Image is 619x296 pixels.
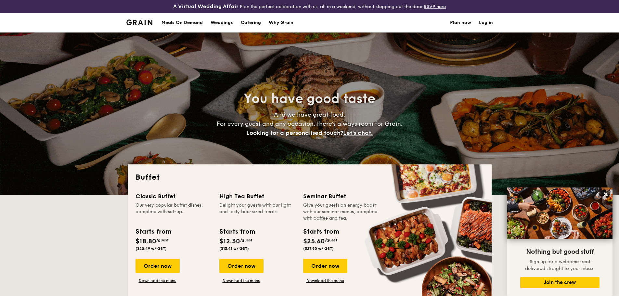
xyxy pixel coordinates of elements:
[600,189,611,199] button: Close
[303,259,347,273] div: Order now
[265,13,297,32] a: Why Grain
[241,13,261,32] h1: Catering
[211,13,233,32] div: Weddings
[526,248,594,256] span: Nothing but good stuff
[135,202,212,222] div: Our very popular buffet dishes, complete with set-up.
[219,227,255,237] div: Starts from
[303,202,379,222] div: Give your guests an energy boost with our seminar menus, complete with coffee and tea.
[343,129,373,136] span: Let's chat.
[161,13,203,32] div: Meals On Demand
[207,13,237,32] a: Weddings
[507,187,613,239] img: DSC07876-Edit02-Large.jpeg
[135,259,180,273] div: Order now
[303,227,339,237] div: Starts from
[219,246,249,251] span: ($13.41 w/ GST)
[303,246,334,251] span: ($27.90 w/ GST)
[135,238,156,245] span: $18.80
[135,278,180,283] a: Download the menu
[156,238,169,242] span: /guest
[269,13,293,32] div: Why Grain
[219,202,295,222] div: Delight your guests with our light and tasty bite-sized treats.
[135,192,212,201] div: Classic Buffet
[135,172,484,183] h2: Buffet
[479,13,493,32] a: Log in
[173,3,239,10] h4: A Virtual Wedding Affair
[303,238,325,245] span: $25.60
[219,278,264,283] a: Download the menu
[303,192,379,201] div: Seminar Buffet
[325,238,337,242] span: /guest
[424,4,446,9] a: RSVP here
[126,19,153,25] a: Logotype
[135,246,167,251] span: ($20.49 w/ GST)
[450,13,471,32] a: Plan now
[240,238,252,242] span: /guest
[525,259,595,271] span: Sign up for a welcome treat delivered straight to your inbox.
[158,13,207,32] a: Meals On Demand
[219,259,264,273] div: Order now
[126,19,153,25] img: Grain
[303,278,347,283] a: Download the menu
[219,192,295,201] div: High Tea Buffet
[135,227,171,237] div: Starts from
[123,3,497,10] div: Plan the perfect celebration with us, all in a weekend, without stepping out the door.
[237,13,265,32] a: Catering
[520,277,600,288] button: Join the crew
[219,238,240,245] span: $12.30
